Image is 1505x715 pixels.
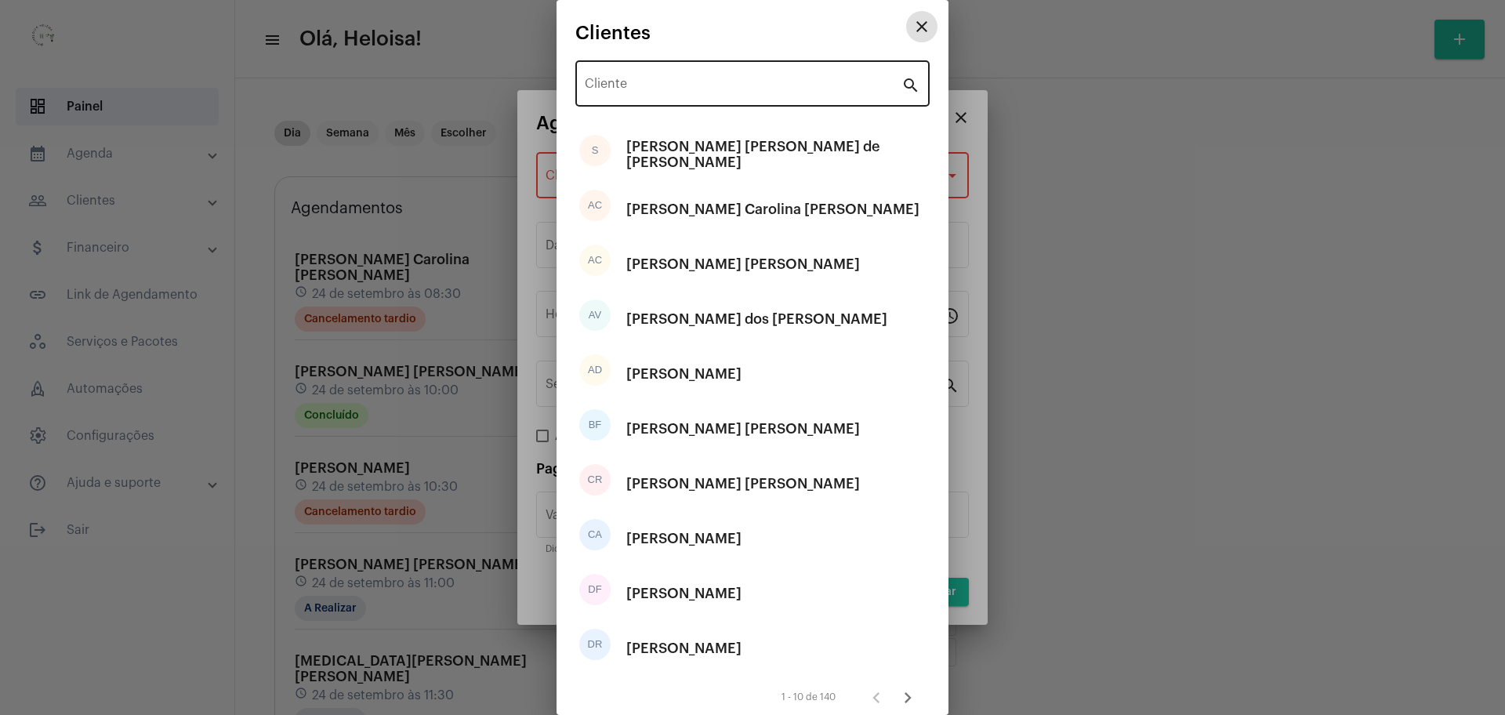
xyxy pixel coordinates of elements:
div: [PERSON_NAME] [PERSON_NAME] [626,241,860,288]
div: CA [579,519,611,550]
div: [PERSON_NAME] [626,625,742,672]
div: DF [579,574,611,605]
div: AD [579,354,611,386]
span: Clientes [575,23,651,43]
div: [PERSON_NAME] Carolina [PERSON_NAME] [626,186,919,233]
div: [PERSON_NAME] [626,570,742,617]
button: Página anterior [861,682,892,713]
mat-icon: search [901,75,920,94]
div: CR [579,464,611,495]
mat-icon: close [912,17,931,36]
div: AV [579,299,611,331]
div: 1 - 10 de 140 [782,692,836,702]
div: AC [579,190,611,221]
div: S [579,135,611,166]
div: [PERSON_NAME] [PERSON_NAME] [626,405,860,452]
div: [PERSON_NAME] [626,515,742,562]
div: BF [579,409,611,441]
div: [PERSON_NAME] [PERSON_NAME] [626,460,860,507]
div: DR [579,629,611,660]
input: Pesquisar cliente [585,80,901,94]
div: [PERSON_NAME] [626,350,742,397]
div: [PERSON_NAME] dos [PERSON_NAME] [626,296,887,343]
button: Próxima página [892,682,923,713]
div: [PERSON_NAME] [PERSON_NAME] de [PERSON_NAME] [626,131,926,178]
div: AC [579,245,611,276]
